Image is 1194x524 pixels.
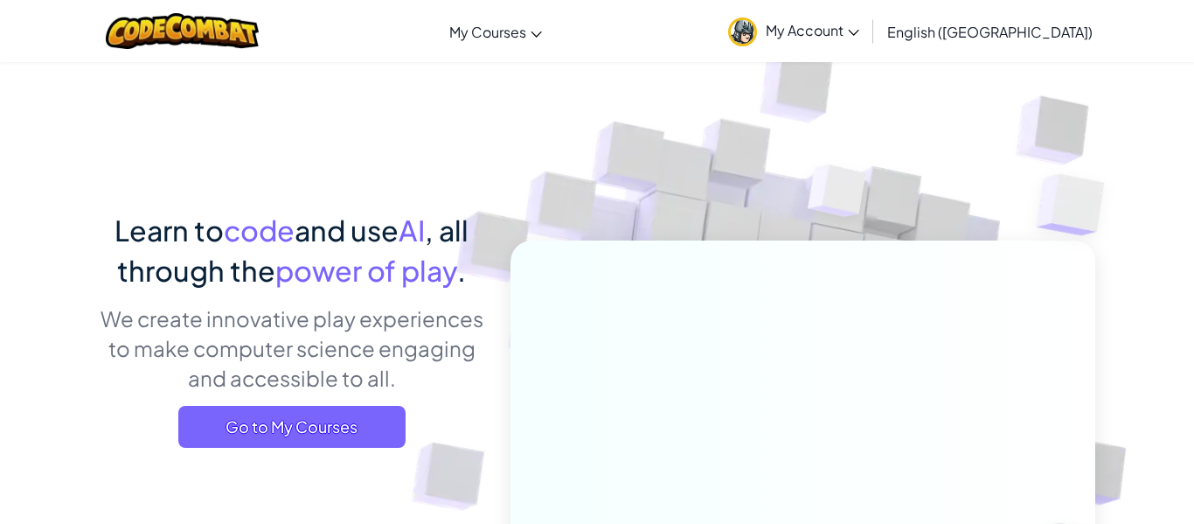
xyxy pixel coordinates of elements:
img: CodeCombat logo [106,13,259,49]
span: . [457,253,466,288]
span: My Account [766,21,859,39]
img: Overlap cubes [775,130,901,261]
span: AI [399,213,425,248]
a: My Account [719,3,868,59]
a: English ([GEOGRAPHIC_DATA]) [878,8,1101,55]
span: and use [295,213,399,248]
span: My Courses [449,23,526,41]
span: English ([GEOGRAPHIC_DATA]) [887,23,1093,41]
span: Learn to [115,213,224,248]
a: Go to My Courses [178,406,406,448]
a: My Courses [441,8,551,55]
span: power of play [275,253,457,288]
img: avatar [728,17,757,46]
img: Overlap cubes [1002,131,1153,279]
p: We create innovative play experiences to make computer science engaging and accessible to all. [99,304,484,393]
span: code [224,213,295,248]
